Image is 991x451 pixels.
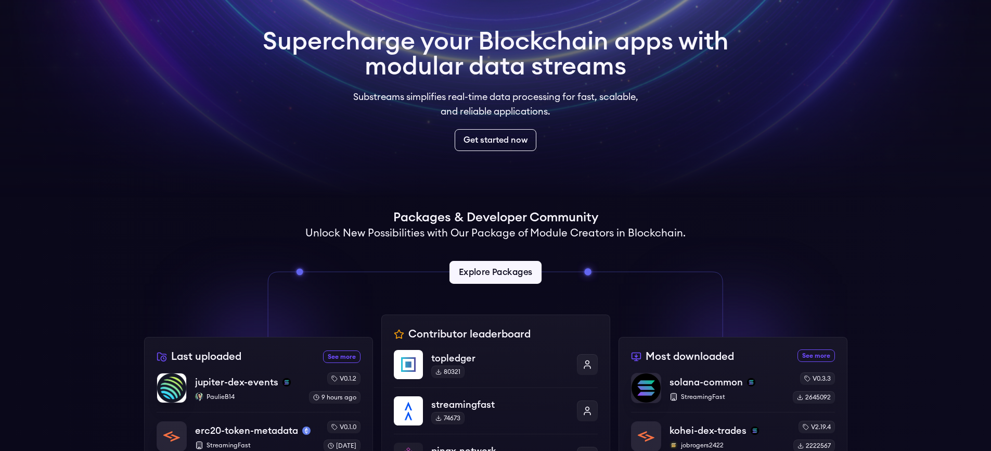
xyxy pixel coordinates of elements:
div: 9 hours ago [309,391,361,404]
div: v0.1.2 [327,372,361,385]
img: solana [282,378,291,386]
a: See more recently uploaded packages [323,350,361,363]
h1: Packages & Developer Community [393,209,598,226]
img: kohei-dex-trades [632,422,661,451]
p: jupiter-dex-events [195,375,278,390]
p: topledger [431,351,569,366]
div: 80321 [431,366,465,378]
p: erc20-token-metadata [195,423,298,438]
a: topledgertopledger80321 [394,350,598,387]
p: StreamingFast [670,393,784,401]
a: Explore Packages [449,261,542,284]
p: solana-common [670,375,743,390]
a: streamingfaststreamingfast74673 [394,387,598,434]
p: kohei-dex-trades [670,423,747,438]
img: solana-common [632,373,661,403]
p: PaulieB14 [195,393,301,401]
a: Get started now [455,129,536,151]
img: solana [747,378,755,386]
a: See more most downloaded packages [797,349,835,362]
div: v2.19.4 [799,421,835,433]
img: mainnet [302,427,311,435]
img: streamingfast [394,396,423,425]
img: erc20-token-metadata [157,422,186,451]
p: streamingfast [431,397,569,412]
p: jobrogers2422 [670,441,785,449]
a: solana-commonsolana-commonsolanaStreamingFastv0.3.32645092 [631,372,835,412]
div: v0.1.0 [327,421,361,433]
p: Substreams simplifies real-time data processing for fast, scalable, and reliable applications. [346,90,646,119]
img: solana [751,427,759,435]
img: PaulieB14 [195,393,203,401]
div: 74673 [431,412,465,424]
img: jobrogers2422 [670,441,678,449]
img: topledger [394,350,423,379]
h1: Supercharge your Blockchain apps with modular data streams [263,29,729,79]
p: StreamingFast [195,441,315,449]
div: v0.3.3 [800,372,835,385]
img: jupiter-dex-events [157,373,186,403]
a: jupiter-dex-eventsjupiter-dex-eventssolanaPaulieB14PaulieB14v0.1.29 hours ago [157,372,361,412]
h2: Unlock New Possibilities with Our Package of Module Creators in Blockchain. [305,226,686,241]
div: 2645092 [793,391,835,404]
